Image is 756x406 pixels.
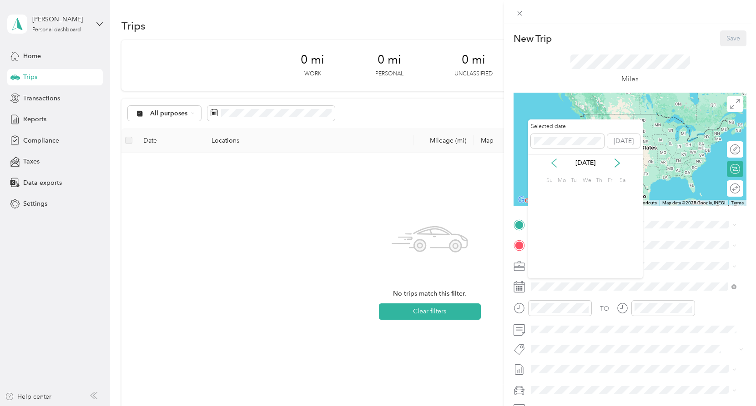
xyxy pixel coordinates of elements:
[581,174,591,187] div: We
[566,158,605,168] p: [DATE]
[516,194,546,206] a: Open this area in Google Maps (opens a new window)
[556,174,566,187] div: Mo
[606,174,615,187] div: Fr
[618,174,626,187] div: Sa
[516,194,546,206] img: Google
[531,123,604,131] label: Selected date
[600,304,609,313] div: TO
[595,174,603,187] div: Th
[607,134,640,149] button: [DATE]
[569,174,578,187] div: Tu
[514,32,552,45] p: New Trip
[544,174,553,187] div: Su
[705,355,756,406] iframe: Everlance-gr Chat Button Frame
[621,74,639,85] p: Miles
[662,200,726,205] span: Map data ©2025 Google, INEGI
